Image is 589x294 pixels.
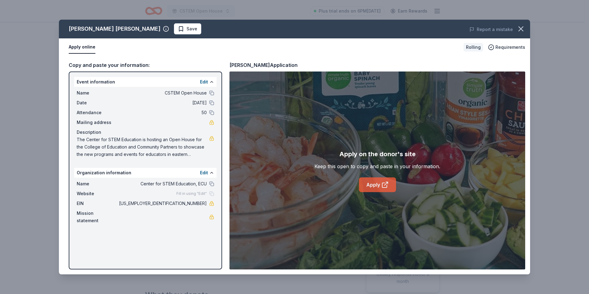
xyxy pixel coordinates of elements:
div: [PERSON_NAME] Application [229,61,298,69]
div: Rolling [464,43,483,52]
button: Apply online [69,41,95,54]
span: [DATE] [118,99,207,106]
span: [US_EMPLOYER_IDENTIFICATION_NUMBER] [118,200,207,207]
span: Name [77,180,118,188]
button: Save [174,23,201,34]
div: Description [77,129,214,136]
span: Website [77,190,118,197]
span: Name [77,89,118,97]
button: Edit [200,78,208,86]
div: [PERSON_NAME] [PERSON_NAME] [69,24,160,34]
div: Keep this open to copy and paste in your information. [314,163,440,170]
span: Requirements [495,44,525,51]
span: Mailing address [77,119,118,126]
span: CSTEM Open House [118,89,207,97]
div: Organization information [74,168,217,178]
span: Center for STEM Education, ECU [118,180,207,188]
span: Save [187,25,197,33]
button: Requirements [488,44,525,51]
span: 50 [118,109,207,116]
button: Report a mistake [469,26,513,33]
span: Date [77,99,118,106]
span: Attendance [77,109,118,116]
button: Edit [200,169,208,176]
a: Apply [359,177,396,192]
div: Apply on the donor's site [339,149,416,159]
span: Fill in using "Edit" [176,191,207,196]
span: Mission statement [77,210,118,224]
div: Event information [74,77,217,87]
span: EIN [77,200,118,207]
span: The Center for STEM Education is hosting an Open House for the College of Education and Community... [77,136,209,158]
div: Copy and paste your information: [69,61,222,69]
